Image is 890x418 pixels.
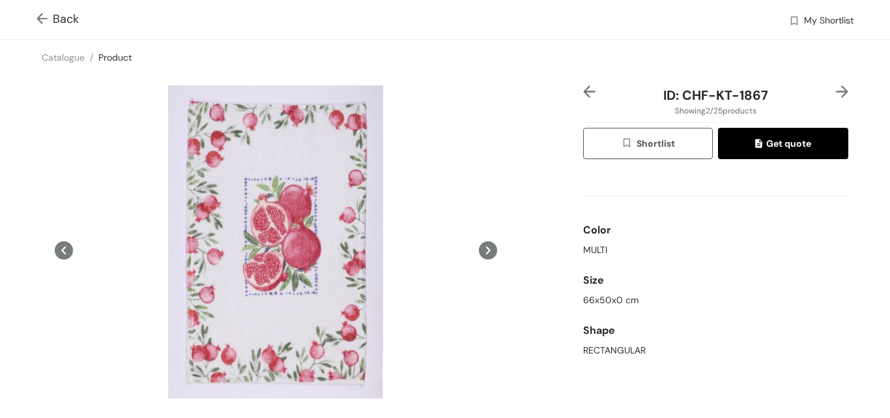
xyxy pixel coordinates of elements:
span: My Shortlist [804,14,854,29]
span: Showing 2 / 25 products [675,105,756,117]
div: MULTI [583,243,848,257]
button: wishlistShortlist [583,128,713,159]
div: RECTANGULAR [583,344,848,357]
span: Get quote [755,136,811,151]
button: quoteGet quote [718,128,848,159]
img: left [583,85,596,98]
img: right [836,85,848,98]
span: ID: CHF-KT-1867 [663,87,768,104]
img: wishlist [621,137,637,151]
img: wishlist [788,15,800,29]
div: Size [583,267,848,293]
div: Shape [583,318,848,344]
span: / [90,52,93,63]
span: Back [36,10,79,28]
img: Go back [36,13,53,27]
div: 66x50x0 cm [583,293,848,307]
span: Shortlist [621,136,675,151]
div: Color [583,217,848,243]
a: Product [98,52,132,63]
a: Catalogue [42,52,85,63]
img: quote [755,139,766,151]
